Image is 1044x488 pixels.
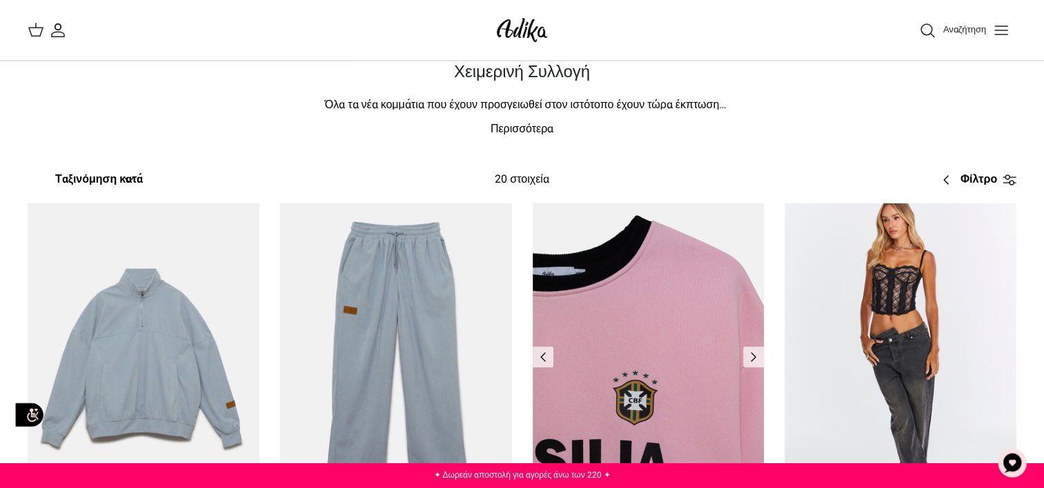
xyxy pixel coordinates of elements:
[961,171,997,189] span: Φίλτρο
[10,396,48,434] img: accessibility_icon02.svg
[943,23,986,36] span: Αναζήτηση
[39,121,1005,139] p: Περισσότερα
[676,96,727,113] span: έκπτωση
[325,96,673,113] span: Όλα τα νέα κομμάτια που έχουν προσγειωθεί στον ιστότοπο έχουν τώρα
[933,163,1016,196] a: Φίλτρο
[992,443,1033,484] button: Κουβέντα
[433,469,610,481] a: ✦ Δωρεάν αποστολή για αγορές άνω των 220 ✦
[28,165,143,195] button: Ταξινόμηση κατά
[325,96,727,131] font: %.
[402,171,642,189] div: 20 στοιχεία
[493,14,551,46] img: Adika IL
[39,63,1005,83] h1: Χειμερινή Συλλογή
[44,22,66,39] a: Ο λογαριασμός μου
[919,22,986,39] a: Αναζήτηση
[986,15,1016,45] button: Εναλλαγή μενού
[55,171,143,187] span: Ταξινόμηση κατά
[533,347,553,367] a: Προηγούμενος
[743,347,764,367] a: Προηγούμενος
